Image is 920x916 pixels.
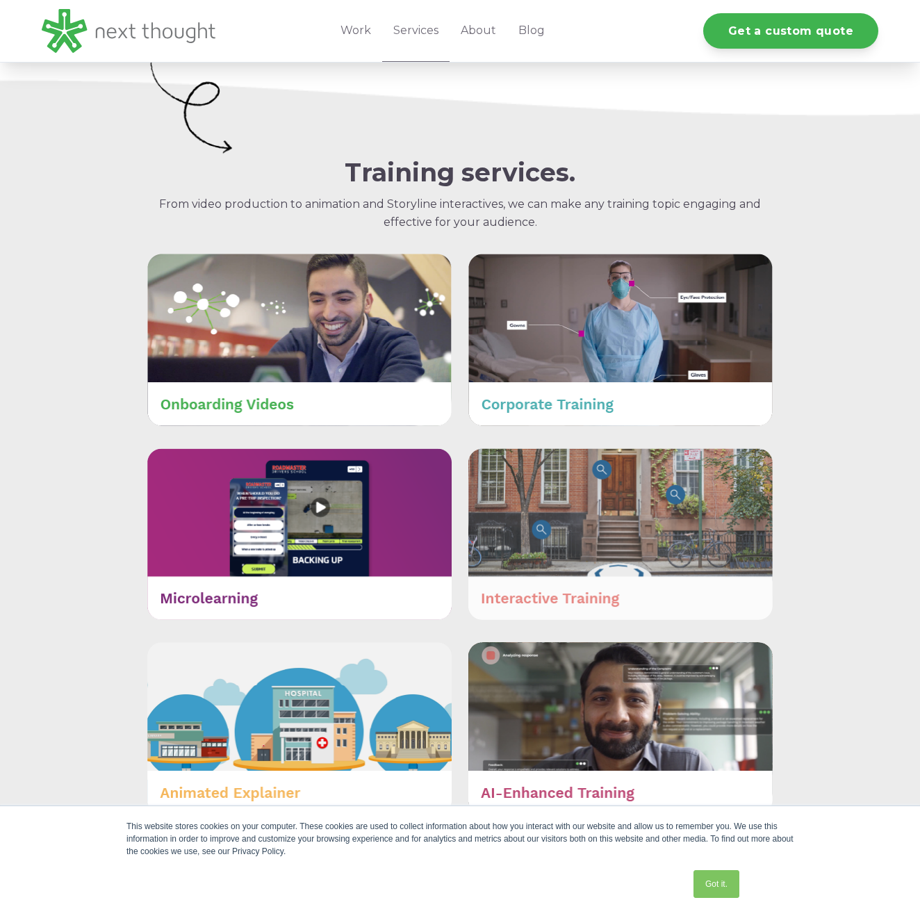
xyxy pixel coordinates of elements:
span: From video production to animation and Storyline interactives, we can make any training topic eng... [159,197,761,229]
a: Get a custom quote [703,13,878,49]
img: Artboard 16 copy [147,43,234,158]
img: Corporate Training [468,254,773,425]
img: Animated Explainer [147,642,452,815]
img: AI-Enhanced Training [468,642,773,815]
h2: Training services. [147,158,773,187]
img: Microlearning (2) [147,448,452,621]
div: This website stores cookies on your computer. These cookies are used to collect information about... [126,820,794,858]
a: Got it. [693,870,739,898]
img: LG - NextThought Logo [42,9,215,53]
img: Onboarding Videos [147,254,452,425]
img: Interactive Training (1) [468,448,773,621]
